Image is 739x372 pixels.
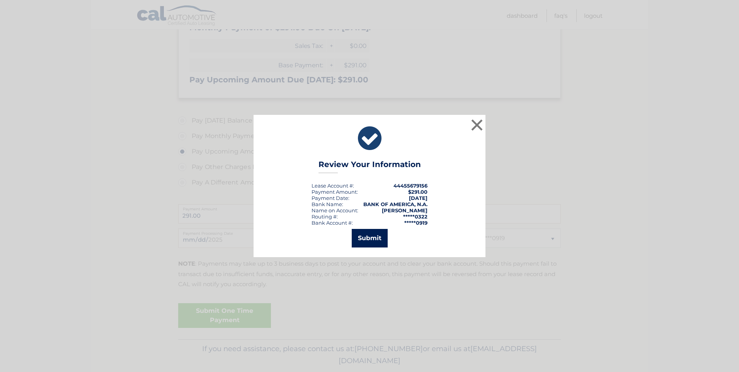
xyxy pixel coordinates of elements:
[318,160,421,173] h3: Review Your Information
[363,201,427,207] strong: BANK OF AMERICA, N.A.
[469,117,485,133] button: ×
[312,220,353,226] div: Bank Account #:
[312,189,358,195] div: Payment Amount:
[312,201,343,207] div: Bank Name:
[409,195,427,201] span: [DATE]
[312,195,348,201] span: Payment Date
[312,207,358,213] div: Name on Account:
[352,229,388,247] button: Submit
[312,213,338,220] div: Routing #:
[312,195,349,201] div: :
[382,207,427,213] strong: [PERSON_NAME]
[312,183,354,189] div: Lease Account #:
[393,183,427,189] strong: 44455679156
[408,189,427,195] span: $291.00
